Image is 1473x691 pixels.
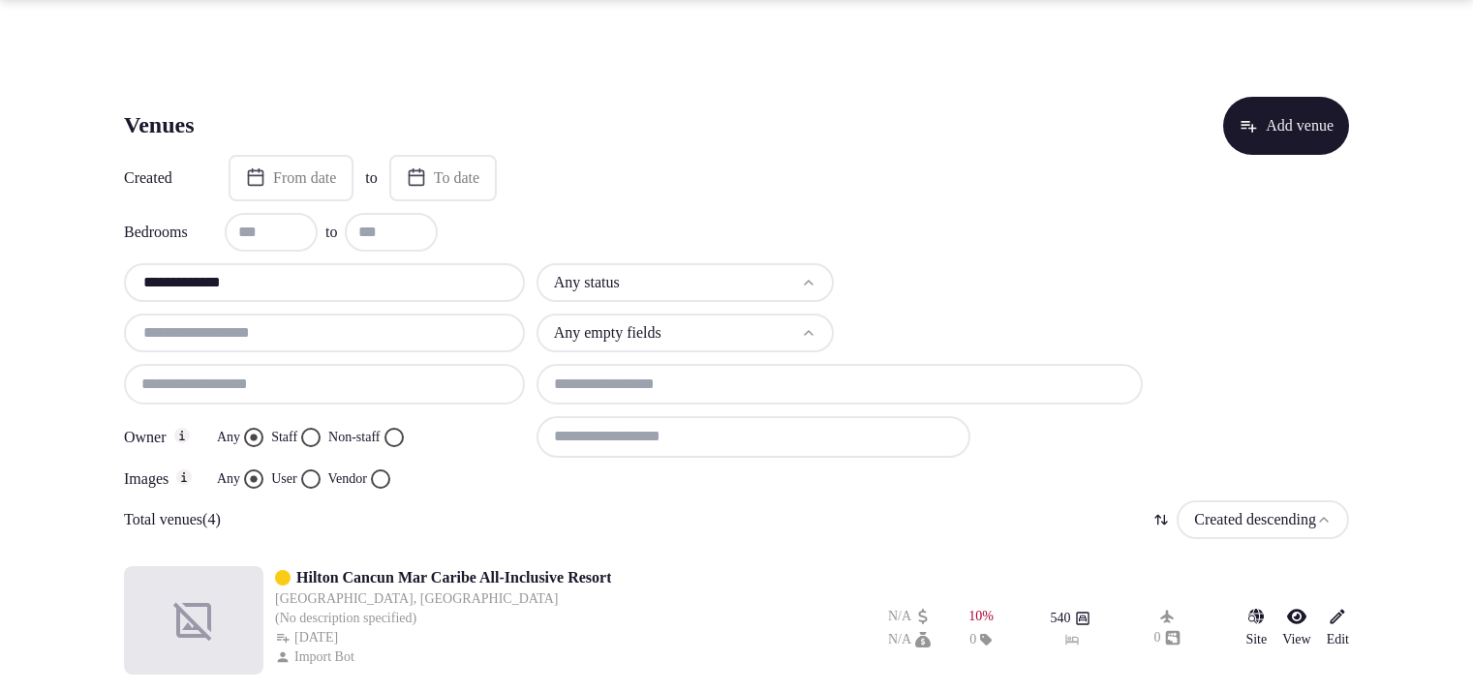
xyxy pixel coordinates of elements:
label: Any [217,428,240,447]
button: [DATE] [275,628,338,647]
a: Site [1245,607,1267,649]
span: To date [434,168,479,188]
span: to [325,221,337,244]
a: Edit [1327,607,1349,649]
label: Any [217,469,240,489]
a: View [1282,607,1310,649]
div: (No description specified) [275,609,611,628]
label: Images [124,469,201,488]
span: 540 [1051,609,1071,628]
label: Created [124,170,201,186]
label: Owner [124,428,201,446]
button: 0 [1154,628,1181,647]
h1: Venues [124,109,194,142]
button: N/A [888,630,931,649]
button: 540 [1051,609,1090,628]
span: 0 [969,630,976,649]
label: Staff [271,428,297,447]
button: To date [389,155,497,201]
div: 10 % [968,607,994,626]
a: Hilton Cancun Mar Caribe All-Inclusive Resort [296,566,611,589]
button: Images [176,469,192,485]
label: Vendor [328,469,367,489]
span: From date [273,168,336,188]
p: Total venues (4) [124,509,221,530]
button: Add venue [1223,97,1349,155]
button: Owner [174,428,190,443]
button: [GEOGRAPHIC_DATA], [GEOGRAPHIC_DATA] [275,589,559,609]
button: 10% [968,607,994,626]
label: Non-staff [328,428,380,447]
label: User [271,469,296,489]
button: N/A [888,607,931,626]
label: Bedrooms [124,225,201,240]
button: From date [229,155,353,201]
button: Import Bot [275,647,358,667]
label: to [365,167,377,189]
